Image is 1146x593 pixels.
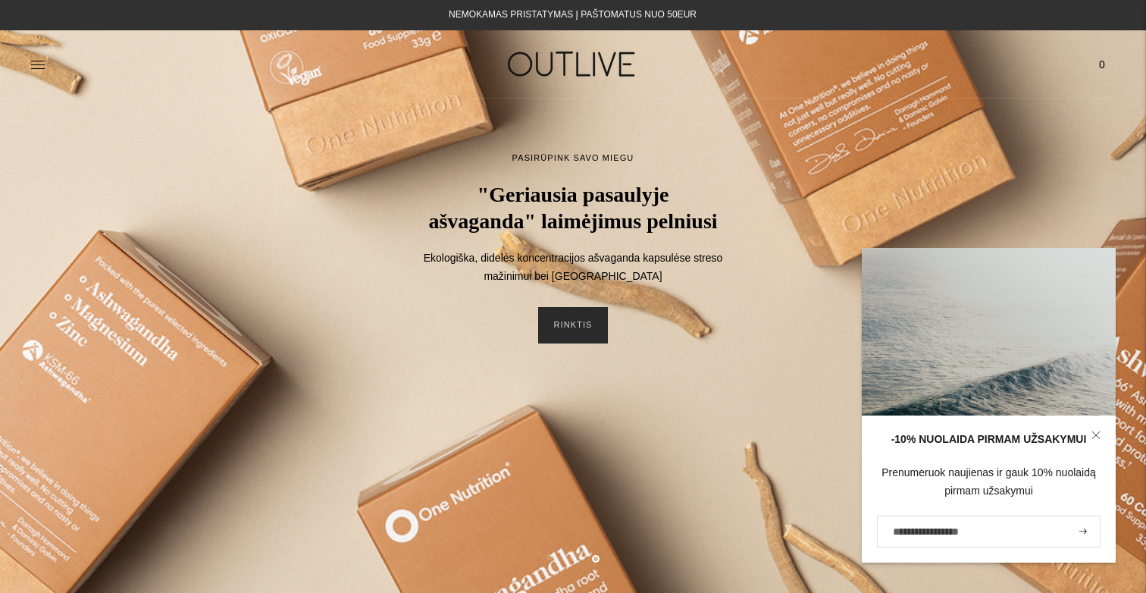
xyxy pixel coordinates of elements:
[421,249,725,286] p: Ekologiška, didelės koncentracijos ašvaganda kapsulėse streso mažinimui bei [GEOGRAPHIC_DATA]
[1091,54,1113,75] span: 0
[877,431,1101,449] div: -10% NUOLAIDA PIRMAM UŽSAKYMUI
[877,464,1101,500] div: Prenumeruok naujienas ir gauk 10% nuolaidą pirmam užsakymui
[478,38,668,90] img: OUTLIVE
[1088,48,1116,81] a: 0
[512,151,634,166] h2: PASIRŪPINK SAVO MIEGU
[546,554,554,561] button: Move carousel to slide 1
[538,307,607,344] a: RINKTIS
[449,6,697,24] div: NEMOKAMAS PRISTATYMAS Į PAŠTOMATUS NUO 50EUR
[421,181,725,234] h2: "Geriausia pasaulyje ašvaganda" laimėjimus pelniusi
[569,554,577,561] button: Move carousel to slide 2
[592,555,600,563] button: Move carousel to slide 3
